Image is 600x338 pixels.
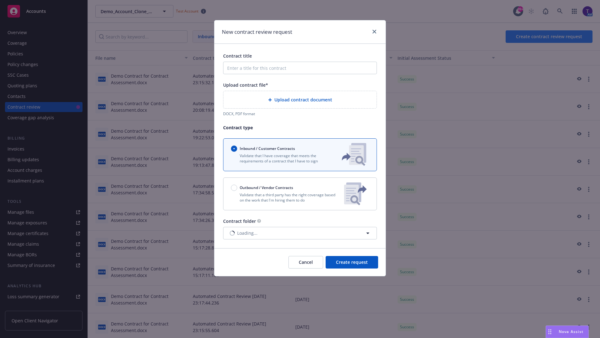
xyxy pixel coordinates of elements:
[240,146,295,151] span: Inbound / Customer Contracts
[223,91,377,109] div: Upload contract document
[371,28,378,35] a: close
[223,218,256,224] span: Contract folder
[222,28,292,36] h1: New contract review request
[546,325,589,338] button: Nova Assist
[223,62,377,74] input: Enter a title for this contract
[223,124,377,131] p: Contract type
[231,185,237,191] input: Outbound / Vendor Contracts
[299,259,313,265] span: Cancel
[223,53,252,59] span: Contract title
[237,230,257,236] span: Loading...
[336,259,368,265] span: Create request
[223,138,377,171] button: Inbound / Customer ContractsValidate that I have coverage that meets the requirements of a contra...
[559,329,583,334] span: Nova Assist
[288,256,323,269] button: Cancel
[223,227,377,239] button: Loading...
[546,326,554,338] div: Drag to move
[274,96,332,103] span: Upload contract document
[231,146,237,152] input: Inbound / Customer Contracts
[223,177,377,210] button: Outbound / Vendor ContractsValidate that a third party has the right coverage based on the work t...
[326,256,378,269] button: Create request
[223,82,268,88] span: Upload contract file*
[231,192,339,203] p: Validate that a third party has the right coverage based on the work that I'm hiring them to do
[240,185,293,190] span: Outbound / Vendor Contracts
[231,153,332,164] p: Validate that I have coverage that meets the requirements of a contract that I have to sign
[223,111,377,116] div: DOCX, PDF format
